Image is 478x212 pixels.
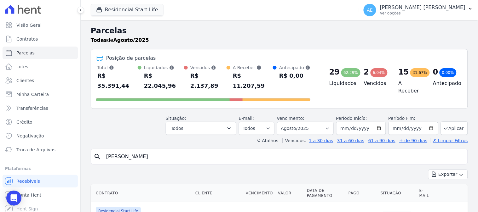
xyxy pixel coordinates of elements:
th: E-mail [417,184,435,202]
button: Residencial Start Life [91,4,164,16]
span: Troca de Arquivos [16,147,55,153]
div: R$ 22.045,96 [144,71,184,91]
div: Open Intercom Messenger [6,191,21,206]
label: Período Inicío: [336,116,367,121]
h2: Parcelas [91,25,468,36]
span: Conta Hent [16,192,41,198]
div: R$ 2.137,89 [190,71,227,91]
div: 15 [399,67,409,77]
span: Negativação [16,133,44,139]
span: Todos [171,125,183,132]
a: Lotes [3,60,78,73]
p: [PERSON_NAME] [PERSON_NAME] [380,4,465,11]
a: Contratos [3,33,78,45]
div: A Receber [233,64,273,71]
a: Crédito [3,116,78,128]
button: Exportar [428,170,468,179]
a: Minha Carteira [3,88,78,101]
th: Cliente [193,184,243,202]
th: Vencimento [243,184,275,202]
a: Conta Hent [3,189,78,201]
span: Minha Carteira [16,91,49,98]
button: Todos [166,122,236,135]
label: Vencidos: [282,138,306,143]
div: 0 [433,67,438,77]
span: Transferências [16,105,48,111]
p: de [91,36,149,44]
div: Antecipado [279,64,310,71]
span: Clientes [16,77,34,84]
th: Data de Pagamento [304,184,346,202]
a: 31 a 60 dias [337,138,364,143]
a: Recebíveis [3,175,78,187]
a: Transferências [3,102,78,114]
h4: Antecipado [433,80,458,87]
input: Buscar por nome do lote ou do cliente [102,150,465,163]
div: R$ 35.391,44 [97,71,138,91]
div: 2 [364,67,369,77]
label: ↯ Atalhos [257,138,278,143]
span: Lotes [16,64,28,70]
label: Vencimento: [277,116,304,121]
a: Parcelas [3,47,78,59]
span: Crédito [16,119,32,125]
div: 62,29% [341,68,361,77]
div: Vencidos [190,64,227,71]
strong: Agosto/2025 [113,37,149,43]
h4: A Receber [399,80,423,95]
div: 29 [329,67,340,77]
h4: Liquidados [329,80,354,87]
th: Contrato [91,184,193,202]
span: Recebíveis [16,178,40,184]
span: Contratos [16,36,38,42]
i: search [94,153,101,160]
label: E-mail: [239,116,254,121]
th: Pago [346,184,378,202]
div: 0,00% [440,68,457,77]
a: 61 a 90 dias [368,138,395,143]
a: + de 90 dias [400,138,428,143]
div: Total [97,64,138,71]
a: Negativação [3,130,78,142]
div: R$ 0,00 [279,71,310,81]
div: 6,04% [371,68,388,77]
label: Período Fim: [389,115,438,122]
div: 31,67% [410,68,430,77]
a: Clientes [3,74,78,87]
button: AE [PERSON_NAME] [PERSON_NAME] Ver opções [359,1,478,19]
label: Situação: [166,116,186,121]
div: Liquidados [144,64,184,71]
a: Visão Geral [3,19,78,31]
div: Posição de parcelas [106,54,156,62]
div: R$ 11.207,59 [233,71,273,91]
p: Ver opções [380,11,465,16]
div: Plataformas [5,165,75,172]
h4: Vencidos [364,80,389,87]
a: ✗ Limpar Filtros [430,138,468,143]
span: Parcelas [16,50,35,56]
a: Troca de Arquivos [3,143,78,156]
th: Situação [378,184,417,202]
button: Aplicar [441,121,468,135]
strong: Todas [91,37,107,43]
span: AE [367,8,373,12]
span: Visão Geral [16,22,42,28]
th: Valor [275,184,304,202]
a: 1 a 30 dias [309,138,333,143]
